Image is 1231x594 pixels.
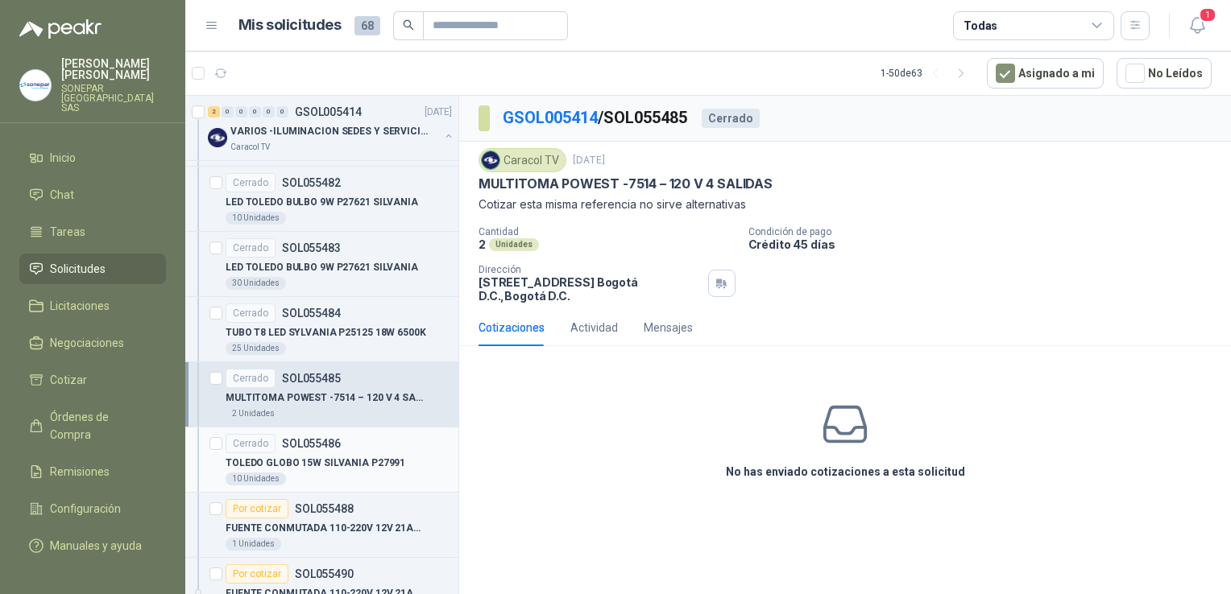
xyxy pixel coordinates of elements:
a: Cotizar [19,365,166,395]
p: Crédito 45 días [748,237,1225,251]
a: Inicio [19,142,166,173]
h1: Mis solicitudes [238,14,342,37]
p: FUENTE CONMUTADA 110-220V 12V 21AMPERIOS [226,521,426,536]
img: Company Logo [20,70,51,101]
img: Company Logo [208,128,227,147]
div: Cerrado [226,173,276,192]
span: 1 [1199,7,1216,23]
a: Órdenes de Compra [19,402,166,450]
p: [DATE] [425,105,452,120]
div: Actividad [570,319,618,336]
div: Cerrado [702,109,760,128]
p: MULTITOMA POWEST -7514 – 120 V 4 SALIDAS [226,390,426,406]
p: LED TOLEDO BULBO 9W P27621 SILVANIA [226,195,418,210]
p: SOL055482 [282,177,341,188]
span: Remisiones [50,463,110,481]
span: 68 [354,16,380,35]
span: search [403,19,414,31]
p: TOLEDO GLOBO 15W SILVANIA P27991 [226,456,405,471]
p: SOL055484 [282,307,341,319]
p: [STREET_ADDRESS] Bogotá D.C. , Bogotá D.C. [479,275,702,303]
div: Unidades [489,238,539,251]
div: 2 [208,106,220,118]
div: 1 - 50 de 63 [881,60,974,86]
a: Manuales y ayuda [19,530,166,561]
p: VARIOS -ILUMINACION SEDES Y SERVICIOS [230,124,431,139]
div: Cerrado [226,238,276,258]
a: Negociaciones [19,328,166,358]
p: TUBO T8 LED SYLVANIA P25125 18W 6500K [226,325,426,340]
span: Órdenes de Compra [50,408,151,443]
a: Chat [19,179,166,210]
span: Negociaciones [50,334,124,352]
div: Cerrado [226,434,276,453]
p: [PERSON_NAME] [PERSON_NAME] [61,58,166,80]
p: SOL055486 [282,438,341,449]
div: Caracol TV [479,148,566,172]
a: CerradoSOL055484TUBO T8 LED SYLVANIA P25125 18W 6500K25 Unidades [185,297,458,362]
a: Tareas [19,217,166,247]
div: Cerrado [226,369,276,388]
div: 2 Unidades [226,407,281,420]
p: / SOL055485 [503,105,689,130]
a: CerradoSOL055486TOLEDO GLOBO 15W SILVANIA P2799110 Unidades [185,427,458,493]
p: SOL055488 [295,503,354,514]
p: SOL055483 [282,242,341,254]
a: CerradoSOL055483LED TOLEDO BULBO 9W P27621 SILVANIA30 Unidades [185,232,458,297]
p: Caracol TV [230,141,270,154]
a: Por cotizarSOL055488FUENTE CONMUTADA 110-220V 12V 21AMPERIOS1 Unidades [185,493,458,558]
p: SOL055485 [282,373,341,384]
p: SONEPAR [GEOGRAPHIC_DATA] SAS [61,84,166,113]
div: 0 [249,106,261,118]
div: 1 Unidades [226,538,281,551]
a: Remisiones [19,456,166,487]
p: GSOL005414 [295,106,362,118]
a: 2 0 0 0 0 0 GSOL005414[DATE] Company LogoVARIOS -ILUMINACION SEDES Y SERVICIOSCaracol TV [208,102,455,154]
span: Tareas [50,223,85,241]
p: LED TOLEDO BULBO 9W P27621 SILVANIA [226,260,418,275]
div: 10 Unidades [226,212,286,225]
div: Mensajes [644,319,693,336]
span: Configuración [50,500,121,518]
div: 0 [276,106,288,118]
img: Company Logo [482,151,499,169]
p: Cotizar esta misma referencia no sirve alternativas [479,196,1212,213]
div: 0 [263,106,275,118]
p: MULTITOMA POWEST -7514 – 120 V 4 SALIDAS [479,175,773,192]
p: 2 [479,237,486,251]
a: CerradoSOL055485MULTITOMA POWEST -7514 – 120 V 4 SALIDAS2 Unidades [185,362,458,427]
div: Todas [964,17,997,35]
div: Por cotizar [226,499,288,518]
p: Cantidad [479,226,736,237]
div: Cotizaciones [479,319,545,336]
span: Solicitudes [50,260,106,278]
p: [DATE] [573,153,605,168]
span: Cotizar [50,371,87,389]
div: 10 Unidades [226,472,286,485]
h3: No has enviado cotizaciones a esta solicitud [726,463,965,481]
span: Manuales y ayuda [50,537,142,555]
div: 0 [235,106,247,118]
div: Cerrado [226,303,276,323]
img: Logo peakr [19,19,102,39]
div: 25 Unidades [226,342,286,355]
a: Configuración [19,493,166,524]
a: Licitaciones [19,291,166,321]
button: 1 [1183,11,1212,40]
a: Solicitudes [19,254,166,284]
div: 30 Unidades [226,277,286,290]
a: GSOL005414 [503,108,598,127]
div: 0 [222,106,234,118]
span: Licitaciones [50,297,110,315]
div: Por cotizar [226,564,288,584]
p: Dirección [479,264,702,275]
p: SOL055490 [295,568,354,580]
span: Chat [50,186,74,204]
p: Condición de pago [748,226,1225,237]
a: CerradoSOL055482LED TOLEDO BULBO 9W P27621 SILVANIA10 Unidades [185,167,458,232]
button: Asignado a mi [987,58,1104,89]
button: No Leídos [1117,58,1212,89]
span: Inicio [50,149,76,167]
